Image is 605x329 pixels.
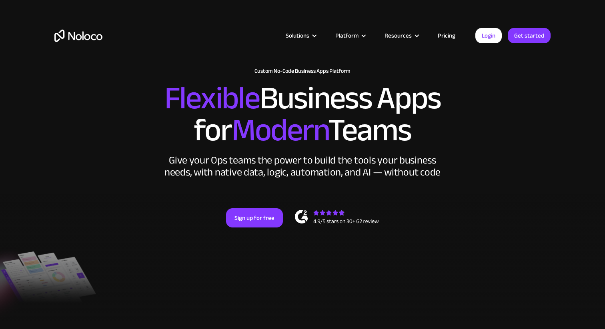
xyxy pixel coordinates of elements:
[54,82,551,146] h2: Business Apps for Teams
[54,30,102,42] a: home
[335,30,359,41] div: Platform
[162,154,443,178] div: Give your Ops teams the power to build the tools your business needs, with native data, logic, au...
[226,208,283,227] a: Sign up for free
[508,28,551,43] a: Get started
[232,100,328,160] span: Modern
[475,28,502,43] a: Login
[286,30,309,41] div: Solutions
[428,30,465,41] a: Pricing
[375,30,428,41] div: Resources
[276,30,325,41] div: Solutions
[325,30,375,41] div: Platform
[385,30,412,41] div: Resources
[164,68,260,128] span: Flexible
